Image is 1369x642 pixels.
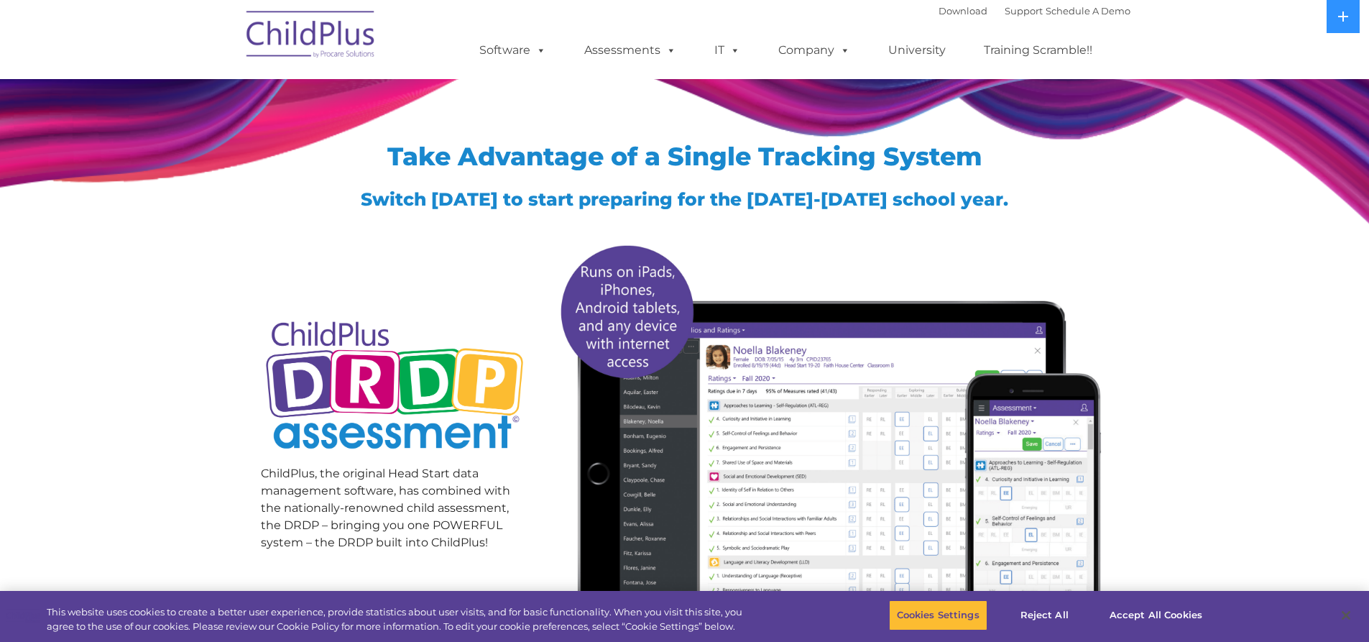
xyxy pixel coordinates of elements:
[261,306,529,469] img: Copyright - DRDP Logo
[361,188,1008,210] span: Switch [DATE] to start preparing for the [DATE]-[DATE] school year.
[939,5,987,17] a: Download
[1000,600,1089,630] button: Reject All
[1005,5,1043,17] a: Support
[1102,600,1210,630] button: Accept All Cookies
[239,1,383,73] img: ChildPlus by Procare Solutions
[874,36,960,65] a: University
[570,36,691,65] a: Assessments
[700,36,755,65] a: IT
[1046,5,1130,17] a: Schedule A Demo
[939,5,1130,17] font: |
[969,36,1107,65] a: Training Scramble!!
[889,600,987,630] button: Cookies Settings
[47,605,753,633] div: This website uses cookies to create a better user experience, provide statistics about user visit...
[261,467,510,549] span: ChildPlus, the original Head Start data management software, has combined with the nationally-ren...
[465,36,561,65] a: Software
[764,36,865,65] a: Company
[387,141,982,172] span: Take Advantage of a Single Tracking System
[1330,600,1362,631] button: Close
